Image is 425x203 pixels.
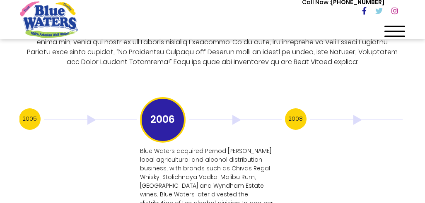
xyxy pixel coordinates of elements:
[140,97,186,143] h3: 2006
[19,108,41,130] h3: 2005
[20,1,78,38] a: store logo
[285,108,307,130] h3: 2008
